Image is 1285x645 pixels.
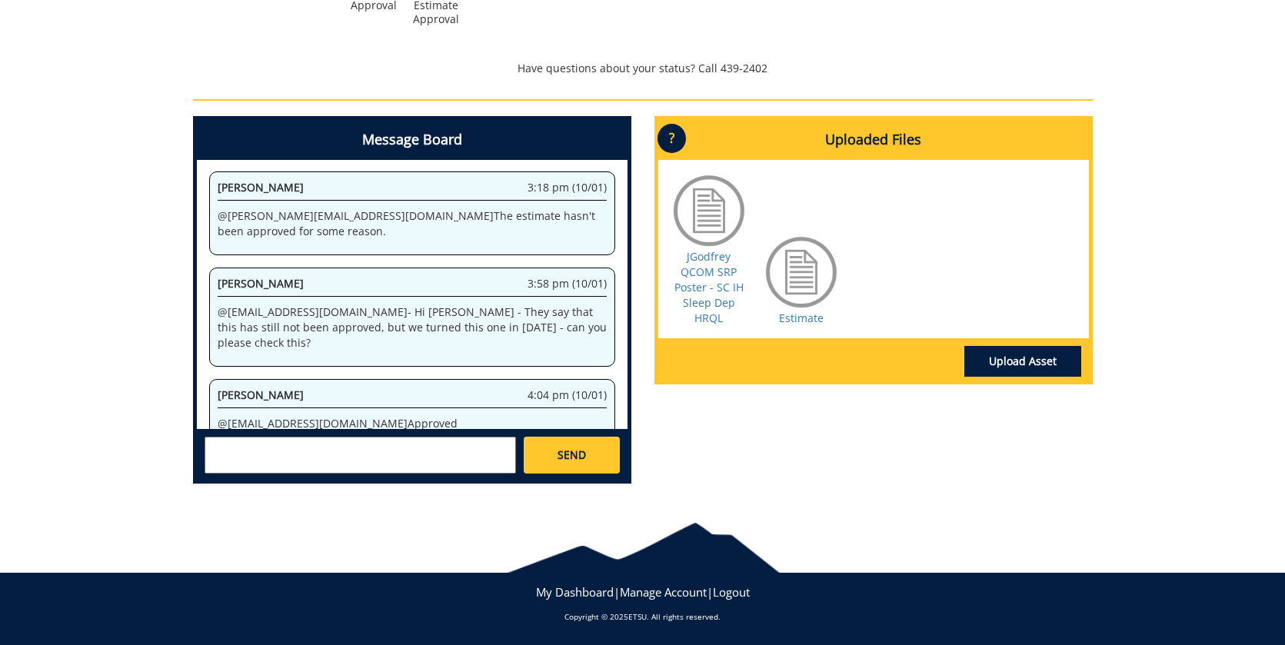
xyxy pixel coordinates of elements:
[218,208,607,239] p: @ [PERSON_NAME][EMAIL_ADDRESS][DOMAIN_NAME] The estimate hasn't been approved for some reason.
[528,276,607,291] span: 3:58 pm (10/01)
[620,584,707,600] a: Manage Account
[964,346,1081,377] a: Upload Asset
[536,584,614,600] a: My Dashboard
[205,437,516,474] textarea: messageToSend
[218,276,304,291] span: [PERSON_NAME]
[193,61,1093,76] p: Have questions about your status? Call 439-2402
[197,120,628,160] h4: Message Board
[218,180,304,194] span: [PERSON_NAME]
[524,437,619,474] a: SEND
[657,124,686,153] p: ?
[779,311,824,325] a: Estimate
[628,611,647,622] a: ETSU
[528,387,607,403] span: 4:04 pm (10/01)
[218,304,607,351] p: @ [EMAIL_ADDRESS][DOMAIN_NAME] - Hi [PERSON_NAME] - They say that this has still not been approve...
[674,249,744,325] a: JGodfrey QCOM SRP Poster - SC IH Sleep Dep HRQL
[528,180,607,195] span: 3:18 pm (10/01)
[558,447,586,463] span: SEND
[713,584,750,600] a: Logout
[658,120,1089,160] h4: Uploaded Files
[218,387,304,402] span: [PERSON_NAME]
[218,416,607,431] p: @ [EMAIL_ADDRESS][DOMAIN_NAME] Approved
